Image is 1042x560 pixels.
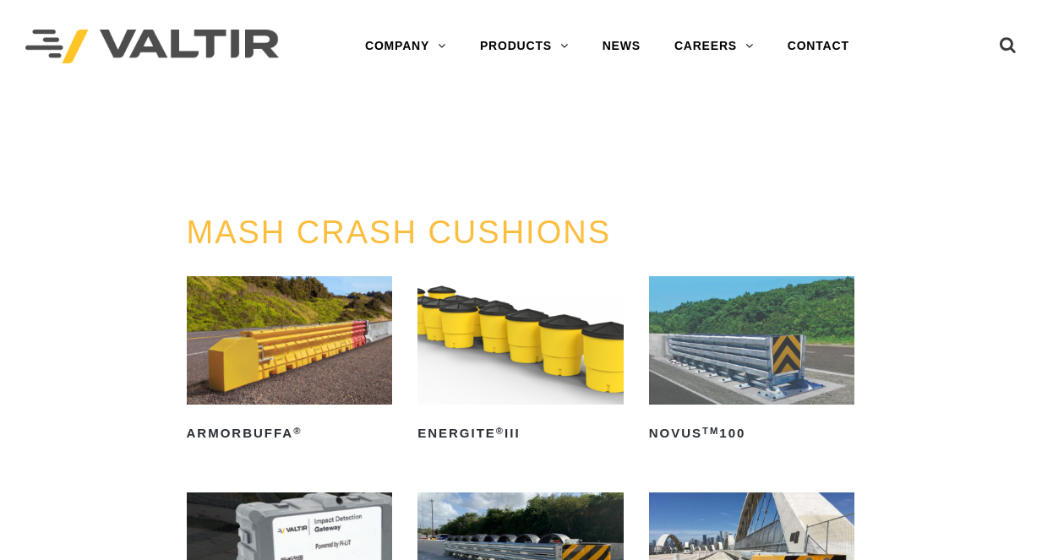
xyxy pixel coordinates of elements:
[187,420,393,447] h2: ArmorBuffa
[417,420,624,447] h2: ENERGITE III
[417,276,624,447] a: ENERGITE®III
[293,426,302,436] sup: ®
[649,276,855,447] a: NOVUSTM100
[463,30,586,63] a: PRODUCTS
[586,30,657,63] a: NEWS
[496,426,505,436] sup: ®
[657,30,771,63] a: CAREERS
[187,215,612,250] a: MASH CRASH CUSHIONS
[649,420,855,447] h2: NOVUS 100
[25,30,279,64] img: Valtir
[187,276,393,447] a: ArmorBuffa®
[702,426,719,436] sup: TM
[771,30,866,63] a: CONTACT
[348,30,463,63] a: COMPANY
